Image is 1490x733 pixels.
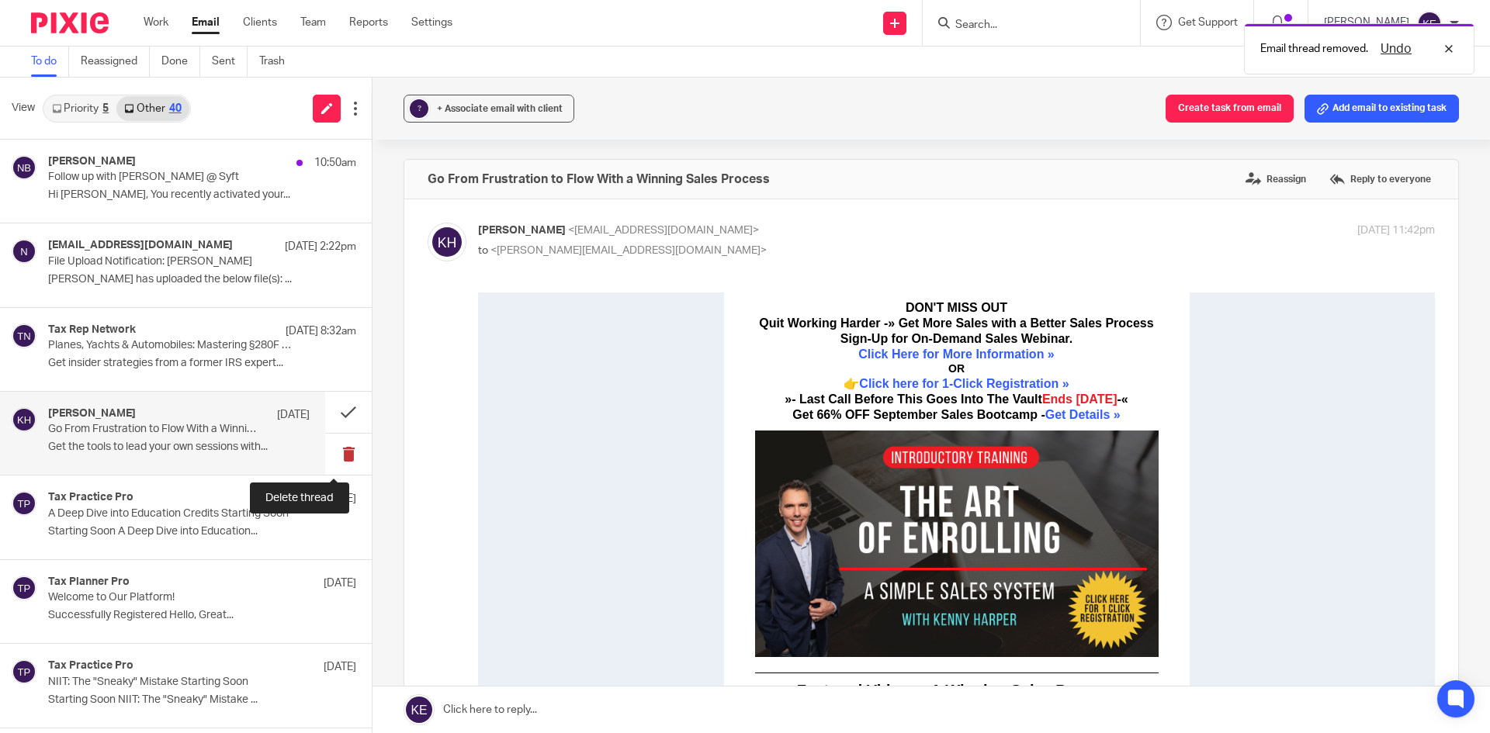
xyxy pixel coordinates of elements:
label: Reply to everyone [1325,168,1435,191]
img: The Art of Enrolling - 4 Week Sales Bootcamp [277,138,681,365]
a: Click Here for More Information » [380,56,577,68]
strong: Want to empower your team to grow your business without feeling like a salesperson? [280,662,673,694]
a: Reassigned [81,47,150,77]
p: Starting Soon NIIT: The "Sneaky" Mistake ... [48,693,356,707]
p: NIIT: The "Sneaky" Mistake Starting Soon [48,676,295,689]
div: 40 [169,103,182,114]
img: svg%3E [428,223,466,261]
h4: Tax Practice Pro [48,659,133,672]
p: Email thread removed. [1260,41,1368,57]
p: Hi [PERSON_NAME], You recently activated your... [48,188,356,202]
p: [DATE] 11:42pm [1357,223,1435,239]
p: Get insider strategies from a former IRS expert... [48,357,356,370]
h4: Go From Frustration to Flow With a Winning Sales Process [428,171,770,187]
a: Trash [259,47,296,77]
a: Clients [243,15,277,30]
a: Other40 [116,96,189,121]
h4: [EMAIL_ADDRESS][DOMAIN_NAME] [48,239,233,252]
h4: [PERSON_NAME] [48,407,136,420]
strong: »- Last Call Before This Goes Into The Vault [307,100,564,113]
strong: Featured Video -» A Winning Sales Process [319,389,638,406]
h4: [PERSON_NAME] [48,155,136,168]
p: [DATE] [324,659,356,675]
a: Email [192,15,220,30]
strong: 👉 [366,85,381,98]
a: Done [161,47,200,77]
button: Add email to existing task [1305,95,1459,123]
button: Undo [1376,40,1416,58]
a: Team [300,15,326,30]
div: 5 [102,103,109,114]
span: + Associate email with client [437,104,563,113]
p: Follow up with [PERSON_NAME] @ Syft [48,171,295,184]
p: 10:50am [314,155,356,171]
a: Settings [411,15,452,30]
p: Welcome to Our Platform! [48,591,295,604]
label: Reassign [1242,168,1310,191]
h4: Tax Practice Pro [48,491,133,504]
span: [PERSON_NAME] [478,225,566,236]
p: [DATE] [324,576,356,591]
img: svg%3E [12,407,36,432]
button: Create task from email [1166,95,1294,123]
img: svg%3E [12,239,36,264]
p: Planes, Yachts & Automobiles: Mastering §280F Write-Offs [48,339,295,352]
p: [DATE] 2:22pm [285,239,356,254]
img: svg%3E [12,491,36,516]
a: Sent [212,47,248,77]
a: Work [144,15,168,30]
h4: Tax Rep Network [48,323,136,337]
img: svg%3E [12,323,36,348]
strong: Sign-Up for On-Demand Sales Webinar. [362,40,594,53]
button: ? + Associate email with client [404,95,574,123]
h4: Tax Planner Pro [48,576,130,589]
p: Go From Frustration to Flow With a Winning Sales Process [48,423,258,436]
p: Get the tools to lead your own sessions with... [48,441,310,454]
p: [DATE] 8:32am [286,323,356,339]
strong: OR [470,70,487,82]
span: to [478,245,488,256]
p: File Upload Notification: [PERSON_NAME] [48,255,295,268]
img: Mastering Strategic Planning [277,416,681,643]
a: To do [31,47,69,77]
span: <[PERSON_NAME][EMAIL_ADDRESS][DOMAIN_NAME]> [490,245,767,256]
a: Click here for 1-Click Registration » [381,85,591,98]
a: Get Details » [567,116,643,129]
strong: Quit Working Harder -» Get More Sales with a Better Sales Process [281,24,675,37]
div: ? [410,99,428,118]
a: Reports [349,15,388,30]
strong: -« [639,100,650,113]
p: Starting Soon A Deep Dive into Education... [48,525,356,538]
strong: Get 66% OFF September Sales Bootcamp - [314,116,567,129]
p: [PERSON_NAME] has uploaded the below file(s): ... [48,273,356,286]
span: View [12,100,35,116]
span: <[EMAIL_ADDRESS][DOMAIN_NAME]> [568,225,759,236]
img: svg%3E [1417,11,1442,36]
a: Priority5 [44,96,116,121]
strong: Click Here for More Information » [380,55,577,68]
img: Pixie [31,12,109,33]
p: [DATE] [277,407,310,423]
p: [DATE] [324,491,356,507]
img: svg%3E [12,659,36,684]
strong: Ends [DATE] [564,100,639,113]
img: svg%3E [12,155,36,180]
p: A Deep Dive into Education Credits Starting Soon [48,507,295,520]
p: Successfully Registered Hello, Great... [48,609,356,622]
strong: DON'T MISS OUT [428,9,529,22]
img: svg%3E [12,576,36,600]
